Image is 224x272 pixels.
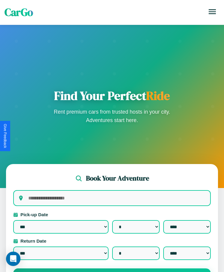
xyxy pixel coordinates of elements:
span: CarGo [5,5,33,19]
label: Return Date [13,238,211,244]
h1: Find Your Perfect [52,88,172,103]
h2: Book Your Adventure [86,174,149,183]
p: Rent premium cars from trusted hosts in your city. Adventures start here. [52,108,172,124]
div: Open Intercom Messenger [6,252,20,266]
div: Give Feedback [3,124,7,148]
label: Pick-up Date [13,212,211,217]
span: Ride [146,88,170,104]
